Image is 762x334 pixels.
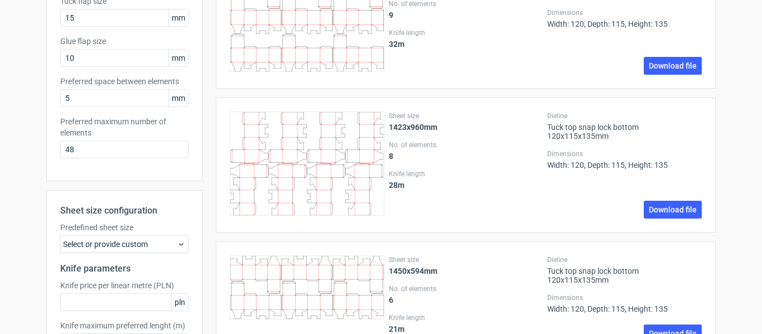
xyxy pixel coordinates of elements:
[60,76,189,87] label: Preferred space between elements
[547,112,702,120] label: Dieline
[60,36,189,47] label: Glue flap size
[389,284,543,293] label: No. of elements
[389,296,393,304] strong: 6
[389,313,543,322] label: Knife length
[389,255,543,264] label: Sheet size
[389,123,437,132] strong: 1423x960mm
[547,293,702,302] label: Dimensions
[60,320,189,331] label: Knife maximum preferred lenght (m)
[547,255,702,264] label: Dieline
[389,152,393,161] strong: 8
[171,294,188,311] span: pln
[389,28,543,37] label: Knife length
[389,40,404,49] strong: 32 m
[60,222,189,233] label: Predefined sheet size
[547,149,702,170] div: Width: 120, Depth: 115, Height: 135
[389,112,543,120] label: Sheet size
[60,262,189,275] h2: Knife parameters
[168,9,188,26] span: mm
[389,181,404,190] strong: 28 m
[547,8,702,17] label: Dimensions
[168,50,188,66] span: mm
[389,11,393,20] strong: 9
[547,8,702,28] div: Width: 120, Depth: 115, Height: 135
[168,90,188,107] span: mm
[60,116,189,138] label: Preferred maximum number of elements
[60,235,189,253] div: Select or provide custom
[389,325,404,333] strong: 21 m
[547,293,702,313] div: Width: 120, Depth: 115, Height: 135
[389,170,543,178] label: Knife length
[60,280,189,291] label: Knife price per linear metre (PLN)
[547,149,702,158] label: Dimensions
[389,267,437,275] strong: 1450x594mm
[389,141,543,149] label: No. of elements
[547,255,702,284] div: Tuck top snap lock bottom 120x115x135mm
[547,112,702,141] div: Tuck top snap lock bottom 120x115x135mm
[644,57,702,75] a: Download file
[60,204,189,217] h2: Sheet size configuration
[644,201,702,219] a: Download file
